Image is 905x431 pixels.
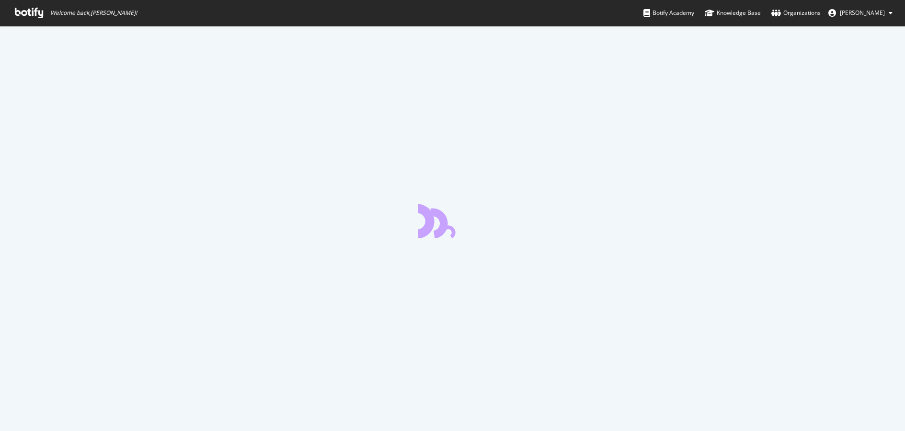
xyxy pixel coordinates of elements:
[821,5,900,21] button: [PERSON_NAME]
[50,9,137,17] span: Welcome back, [PERSON_NAME] !
[705,8,761,18] div: Knowledge Base
[643,8,694,18] div: Botify Academy
[771,8,821,18] div: Organizations
[840,9,885,17] span: Tim Manalo
[418,204,487,238] div: animation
